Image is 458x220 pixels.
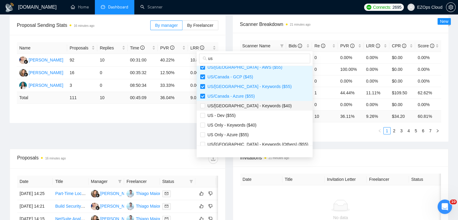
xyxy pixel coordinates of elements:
[91,203,135,208] a: AJ[PERSON_NAME]
[100,190,135,197] div: [PERSON_NAME]
[389,75,415,87] td: $0.00
[208,204,213,209] span: dislike
[240,154,441,162] span: Invitations
[17,21,150,29] span: Proposal Sending Stats
[279,41,285,50] span: filter
[19,69,27,77] img: NK
[67,92,97,104] td: 111
[5,3,14,12] img: logo
[187,23,213,28] span: By Freelancer
[207,190,214,197] button: dislike
[208,191,213,196] span: dislike
[199,191,204,196] span: like
[384,127,390,134] a: 1
[67,42,97,54] th: Proposals
[350,44,354,48] span: info-circle
[415,52,441,63] td: 0.00%
[24,60,28,64] img: gigradar-bm.png
[420,127,426,134] a: 6
[126,203,134,210] img: TM
[89,176,124,187] th: Manager
[391,127,398,134] li: 2
[55,204,171,209] a: Build Security Guard Monitoring App + Web Dashboard (MVP)
[383,127,391,134] li: 1
[378,129,382,133] span: left
[97,79,127,92] td: 0
[419,127,427,134] li: 6
[17,200,53,213] td: [DATE] 14:21
[158,54,188,67] td: 40.22%
[117,177,123,186] span: filter
[402,44,406,48] span: info-circle
[340,43,354,48] span: PVR
[100,45,120,51] span: Replies
[91,203,98,210] img: AJ
[24,72,28,77] img: gigradar-bm.png
[389,63,415,75] td: $0.00
[45,157,66,160] time: 16 minutes ago
[17,42,67,54] th: Name
[366,43,380,48] span: LRR
[298,44,302,48] span: info-circle
[446,5,456,10] a: setting
[205,142,308,147] span: US/[GEOGRAPHIC_DATA] - Keywords (Others) ($55)
[312,75,338,87] td: 0
[398,127,405,134] a: 3
[17,187,53,200] td: [DATE] 14:25
[446,5,455,10] span: setting
[415,63,441,75] td: 0.00%
[130,46,145,50] span: Time
[446,2,456,12] button: setting
[205,113,235,118] span: US - Dev ($55)
[367,174,409,185] th: Freelancer
[158,67,188,79] td: 12.50%
[128,79,158,92] td: 08:50:34
[188,54,218,67] td: 10.87%
[338,63,364,75] td: 100.00%
[53,176,88,187] th: Title
[126,203,160,208] a: TMThiago Maior
[17,176,53,187] th: Date
[74,24,94,27] time: 16 minutes ago
[188,177,194,186] span: filter
[188,79,218,92] td: 0.00%
[338,110,364,122] td: 36.11 %
[412,127,419,134] li: 5
[389,87,415,99] td: $109.50
[108,5,128,10] span: Dashboard
[55,191,194,196] a: Part-Time Local Developer Needed in [GEOGRAPHIC_DATA][US_STATE]
[160,46,174,50] span: PVR
[364,87,390,99] td: 11.11%
[205,84,292,89] span: US/[GEOGRAPHIC_DATA] - Keywords ($55)
[70,45,90,51] span: Proposals
[140,46,145,50] span: info-circle
[190,46,204,50] span: LRR
[205,74,253,79] span: US/Canada - GCP ($45)
[17,154,117,164] div: Proposals
[434,127,441,134] li: Next Page
[373,4,391,11] span: Connects:
[95,206,100,210] img: gigradar-bm.png
[364,75,390,87] td: 0.00%
[312,87,338,99] td: 1
[91,178,116,185] span: Manager
[19,57,63,62] a: AJ[PERSON_NAME]
[128,54,158,67] td: 00:31:00
[364,52,390,63] td: 0.00%
[158,92,188,104] td: 36.04 %
[188,67,218,79] td: 0.00%
[29,82,63,89] div: [PERSON_NAME]
[126,191,160,196] a: TMThiago Maior
[438,200,452,214] iframe: Intercom live chat
[389,52,415,63] td: $0.00
[205,123,257,127] span: US Only - Keywords ($40)
[240,20,441,28] span: Scanner Breakdown
[415,87,441,99] td: 62.62%
[364,99,390,110] td: 0.00%
[312,99,338,110] td: 0
[338,75,364,87] td: 0.00%
[288,43,302,48] span: Bids
[364,110,390,122] td: 9.26 %
[392,4,401,11] span: 2695
[29,57,63,63] div: [PERSON_NAME]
